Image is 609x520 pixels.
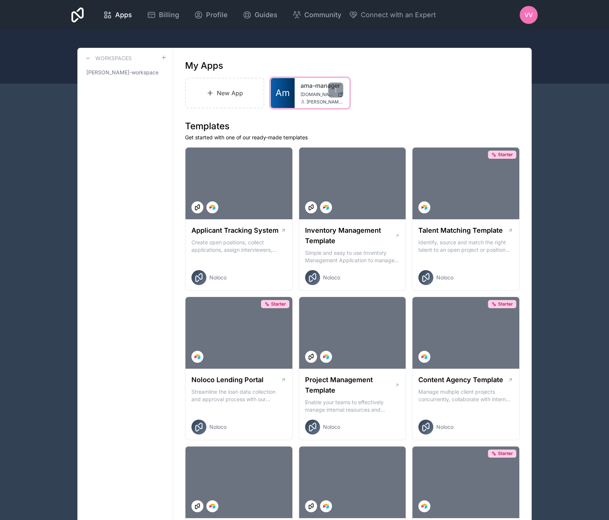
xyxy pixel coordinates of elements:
[349,10,436,20] button: Connect with an Expert
[209,503,215,509] img: Airtable Logo
[83,54,132,63] a: Workspaces
[86,69,159,76] span: [PERSON_NAME]-workspace
[191,388,286,403] p: Streamline the loan data collection and approval process with our Lending Portal template.
[185,78,264,108] a: New App
[436,423,453,431] span: Noloco
[418,239,513,254] p: Identify, source and match the right talent to an open project or position with our Talent Matchi...
[323,354,329,360] img: Airtable Logo
[305,399,400,414] p: Enable your teams to effectively manage internal resources and execute client projects on time.
[525,10,533,19] span: VV
[418,388,513,403] p: Manage multiple client projects concurrently, collaborate with internal and external stakeholders...
[191,239,286,254] p: Create open positions, collect applications, assign interviewers, centralise candidate feedback a...
[255,10,277,20] span: Guides
[304,10,341,20] span: Community
[498,301,513,307] span: Starter
[301,81,343,90] a: ama-manager
[418,375,503,385] h1: Content Agency Template
[498,451,513,456] span: Starter
[194,354,200,360] img: Airtable Logo
[421,503,427,509] img: Airtable Logo
[301,92,343,97] a: [DOMAIN_NAME]
[191,225,279,236] h1: Applicant Tracking System
[141,7,185,23] a: Billing
[159,10,179,20] span: Billing
[436,274,453,281] span: Noloco
[271,301,286,307] span: Starter
[191,375,264,385] h1: Noloco Lending Portal
[271,78,295,108] a: Am
[115,10,132,20] span: Apps
[276,87,290,99] span: Am
[209,423,227,431] span: Noloco
[185,134,520,141] p: Get started with one of our ready-made templates
[188,7,234,23] a: Profile
[83,66,167,79] a: [PERSON_NAME]-workspace
[361,10,436,20] span: Connect with an Expert
[305,249,400,264] p: Simple and easy to use Inventory Management Application to manage your stock, orders and Manufact...
[323,423,340,431] span: Noloco
[97,7,138,23] a: Apps
[421,354,427,360] img: Airtable Logo
[323,274,340,281] span: Noloco
[421,204,427,210] img: Airtable Logo
[418,225,503,236] h1: Talent Matching Template
[323,204,329,210] img: Airtable Logo
[209,274,227,281] span: Noloco
[307,99,343,105] span: [PERSON_NAME][EMAIL_ADDRESS][DOMAIN_NAME]
[237,7,283,23] a: Guides
[305,225,395,246] h1: Inventory Management Template
[498,152,513,158] span: Starter
[305,375,394,396] h1: Project Management Template
[185,120,520,132] h1: Templates
[206,10,228,20] span: Profile
[209,204,215,210] img: Airtable Logo
[286,7,347,23] a: Community
[301,92,335,97] span: [DOMAIN_NAME]
[95,55,132,62] h3: Workspaces
[185,60,223,72] h1: My Apps
[323,503,329,509] img: Airtable Logo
